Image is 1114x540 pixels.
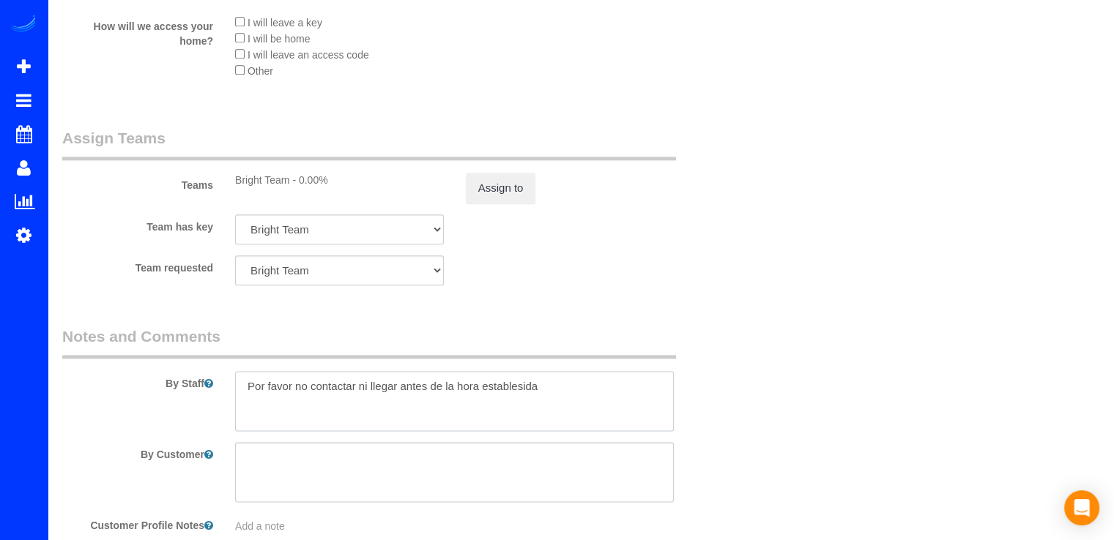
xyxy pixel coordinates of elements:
span: Add a note [235,520,285,532]
label: Teams [51,173,224,192]
span: I will leave an access code [248,49,369,61]
legend: Notes and Comments [62,326,676,359]
span: I will leave a key [248,17,322,29]
label: Team has key [51,214,224,234]
label: By Customer [51,442,224,462]
div: Open Intercom Messenger [1064,490,1099,525]
span: I will be home [248,33,311,45]
div: Bright Team - 0.00% [235,173,444,187]
label: By Staff [51,371,224,391]
label: How will we access your home? [51,14,224,48]
span: Other [248,65,273,77]
img: Automaid Logo [9,15,38,35]
legend: Assign Teams [62,127,676,160]
button: Assign to [466,173,536,203]
label: Customer Profile Notes [51,513,224,533]
label: Team requested [51,255,224,275]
